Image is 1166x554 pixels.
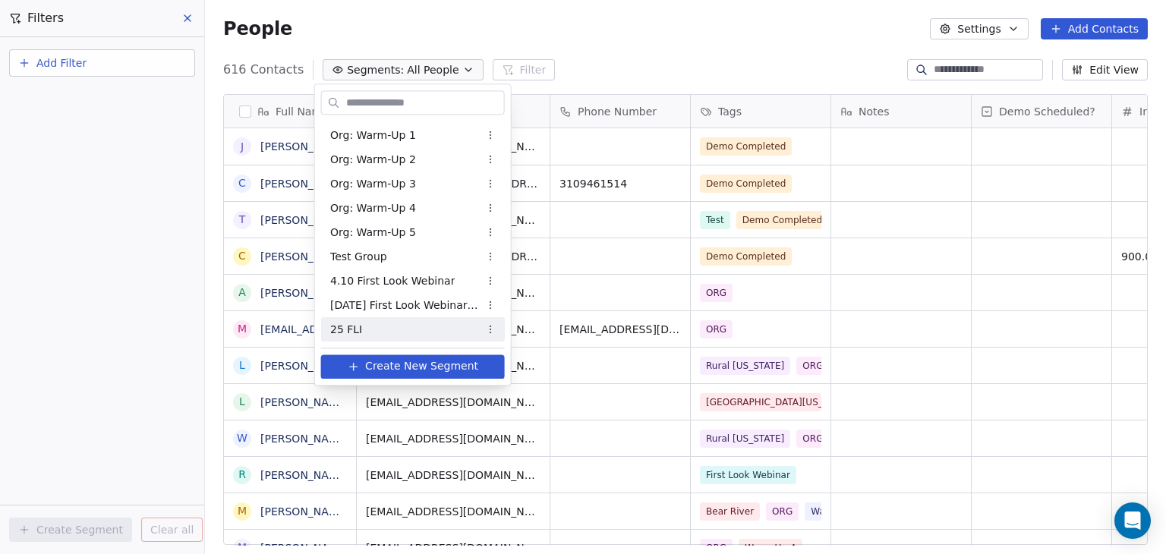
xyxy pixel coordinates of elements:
[321,354,505,379] button: Create New Segment
[330,200,416,216] span: Org: Warm-Up 4
[330,322,362,338] span: 25 FLI
[330,249,387,265] span: Test Group
[330,152,416,168] span: Org: Warm-Up 2
[365,358,478,374] span: Create New Segment
[321,2,505,342] div: Suggestions
[330,225,416,241] span: Org: Warm-Up 5
[330,297,479,313] span: [DATE] First Look Webinar Non-Attendees
[330,273,455,289] span: 4.10 First Look Webinar
[330,176,416,192] span: Org: Warm-Up 3
[330,127,416,143] span: Org: Warm-Up 1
